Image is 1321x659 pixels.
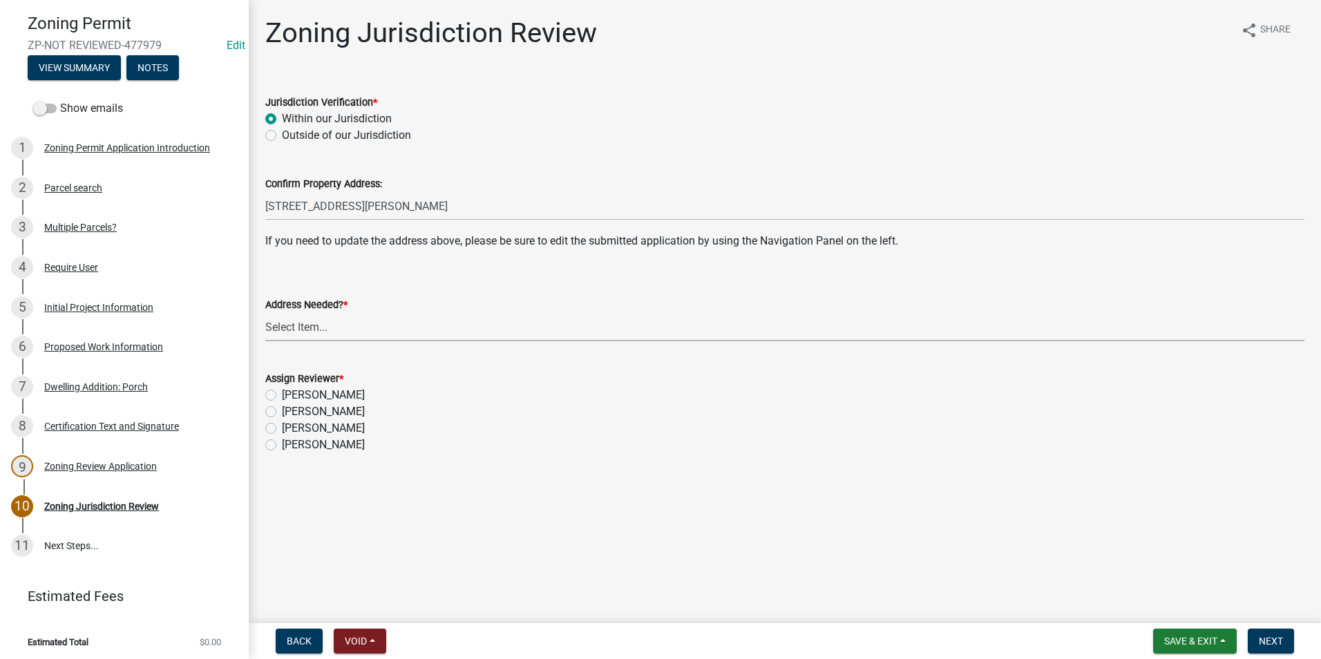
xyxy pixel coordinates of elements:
[282,111,392,127] label: Within our Jurisdiction
[11,296,33,318] div: 5
[334,629,386,653] button: Void
[44,382,148,392] div: Dwelling Addition: Porch
[276,629,323,653] button: Back
[265,233,1304,249] p: If you need to update the address above, please be sure to edit the submitted application by usin...
[11,535,33,557] div: 11
[265,180,382,189] label: Confirm Property Address:
[1260,22,1291,39] span: Share
[282,127,411,144] label: Outside of our Jurisdiction
[33,100,123,117] label: Show emails
[44,143,210,153] div: Zoning Permit Application Introduction
[44,342,163,352] div: Proposed Work Information
[44,421,179,431] div: Certification Text and Signature
[1153,629,1237,653] button: Save & Exit
[11,455,33,477] div: 9
[28,64,121,75] wm-modal-confirm: Summary
[265,98,377,108] label: Jurisdiction Verification
[1230,17,1302,44] button: shareShare
[11,216,33,238] div: 3
[44,502,159,511] div: Zoning Jurisdiction Review
[1241,22,1257,39] i: share
[28,14,238,34] h4: Zoning Permit
[282,420,365,437] label: [PERSON_NAME]
[1248,629,1294,653] button: Next
[1164,636,1217,647] span: Save & Exit
[126,55,179,80] button: Notes
[282,437,365,453] label: [PERSON_NAME]
[126,64,179,75] wm-modal-confirm: Notes
[44,461,157,471] div: Zoning Review Application
[44,222,117,232] div: Multiple Parcels?
[11,376,33,398] div: 7
[11,495,33,517] div: 10
[28,55,121,80] button: View Summary
[282,403,365,420] label: [PERSON_NAME]
[44,262,98,272] div: Require User
[11,137,33,159] div: 1
[287,636,312,647] span: Back
[11,582,227,610] a: Estimated Fees
[227,39,245,52] a: Edit
[282,387,365,403] label: [PERSON_NAME]
[227,39,245,52] wm-modal-confirm: Edit Application Number
[44,303,153,312] div: Initial Project Information
[28,638,88,647] span: Estimated Total
[345,636,367,647] span: Void
[11,415,33,437] div: 8
[265,17,597,50] h1: Zoning Jurisdiction Review
[1259,636,1283,647] span: Next
[11,336,33,358] div: 6
[265,300,348,310] label: Address Needed?
[11,256,33,278] div: 4
[200,638,221,647] span: $0.00
[265,374,343,384] label: Assign Reviewer
[44,183,102,193] div: Parcel search
[28,39,221,52] span: ZP-NOT REVIEWED-477979
[11,177,33,199] div: 2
